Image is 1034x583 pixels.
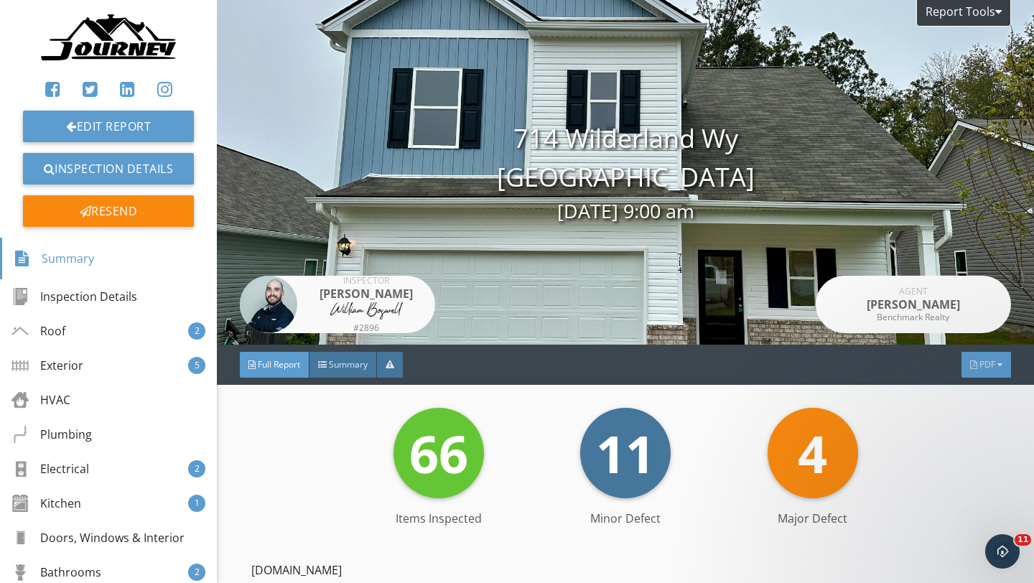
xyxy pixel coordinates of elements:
span: 11 [596,418,655,488]
div: Exterior [11,357,83,374]
span: 66 [409,418,468,488]
span: 4 [798,418,827,488]
a: Inspector [PERSON_NAME] #2896 [240,276,435,333]
span: 11 [1015,534,1031,546]
div: Plumbing [11,426,92,443]
div: 5 [188,357,205,374]
div: HVAC [11,391,70,409]
p: [DOMAIN_NAME] [251,561,1000,579]
div: 2 [188,460,205,477]
div: Doors, Windows & Interior [11,529,185,546]
div: Items Inspected [345,510,532,527]
img: img_2797.jpeg [240,276,297,333]
div: Resend [23,195,194,227]
div: Electrical [11,460,89,477]
span: Full Report [258,358,300,370]
div: 1 [188,495,205,512]
div: Bathrooms [11,564,101,581]
div: Summary [14,246,94,271]
img: 5862F54F-A31C-422E-935A-EDE1F53E64B8.jpeg [39,11,177,67]
div: Roof [11,322,65,340]
a: Inspection Details [23,153,194,185]
div: Minor Defect [532,510,719,527]
div: Kitchen [11,495,81,512]
div: 2 [188,564,205,581]
div: Inspector [309,276,424,285]
div: Inspection Details [11,288,137,305]
span: Summary [329,358,368,370]
iframe: Intercom live chat [985,534,1020,569]
span: PDF [979,358,995,370]
a: Edit Report [23,111,194,142]
div: Major Defect [719,510,907,527]
div: 714 Wilderland Wy [GEOGRAPHIC_DATA] [217,119,1034,226]
div: Benchmark Realty [856,313,971,322]
div: [PERSON_NAME] [856,296,971,313]
div: 2 [188,322,205,340]
div: #2896 [309,324,424,332]
div: [PERSON_NAME] [309,285,424,302]
div: Agent [856,287,971,296]
div: [DATE] 9:00 am [217,197,1034,226]
img: artlogo-co.png [330,302,403,320]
